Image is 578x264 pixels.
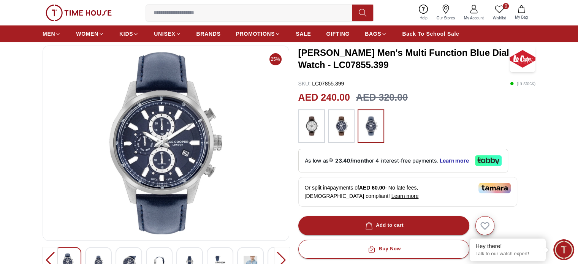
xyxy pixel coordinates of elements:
img: ... [361,113,380,139]
span: GIFTING [326,30,350,38]
a: 0Wishlist [488,3,510,22]
img: Lee Cooper Men's Multi Function Silver Dial Watch - LC07855.334 [49,52,283,234]
span: Learn more [391,193,419,199]
span: 0 [503,3,509,9]
img: ... [46,5,112,21]
h2: AED 240.00 [298,90,350,105]
span: My Account [461,15,487,21]
span: 25% [269,53,282,65]
span: Help [416,15,431,21]
a: MEN [43,27,61,41]
a: Our Stores [432,3,459,22]
span: My Bag [512,14,531,20]
div: Hey there! [475,242,540,250]
a: GIFTING [326,27,350,41]
span: AED 60.00 [359,185,385,191]
div: Chat Widget [553,239,574,260]
button: Buy Now [298,240,469,259]
a: SALE [296,27,311,41]
a: PROMOTIONS [236,27,281,41]
a: Help [415,3,432,22]
a: WOMEN [76,27,104,41]
img: ... [332,113,351,139]
a: BRANDS [196,27,221,41]
a: Back To School Sale [402,27,459,41]
span: Back To School Sale [402,30,459,38]
span: Our Stores [434,15,458,21]
button: Add to cart [298,216,469,235]
div: Or split in 4 payments of - No late fees, [DEMOGRAPHIC_DATA] compliant! [298,177,517,207]
span: PROMOTIONS [236,30,275,38]
img: Lee Cooper Men's Multi Function Blue Dial Watch - LC07855.399 [510,46,535,72]
div: Add to cart [364,221,404,230]
a: UNISEX [154,27,181,41]
span: MEN [43,30,55,38]
a: BAGS [365,27,387,41]
img: ... [302,113,321,139]
p: Talk to our watch expert! [475,251,540,257]
span: BAGS [365,30,381,38]
p: LC07855.399 [298,80,344,87]
h3: [PERSON_NAME] Men's Multi Function Blue Dial Watch - LC07855.399 [298,47,510,71]
h3: AED 320.00 [356,90,408,105]
span: Wishlist [490,15,509,21]
span: KIDS [119,30,133,38]
span: WOMEN [76,30,98,38]
span: BRANDS [196,30,221,38]
img: Tamara [478,183,511,193]
button: My Bag [510,4,532,22]
a: KIDS [119,27,139,41]
span: UNISEX [154,30,175,38]
p: ( In stock ) [510,80,535,87]
span: SALE [296,30,311,38]
div: Buy Now [366,245,401,253]
span: SKU : [298,81,311,87]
